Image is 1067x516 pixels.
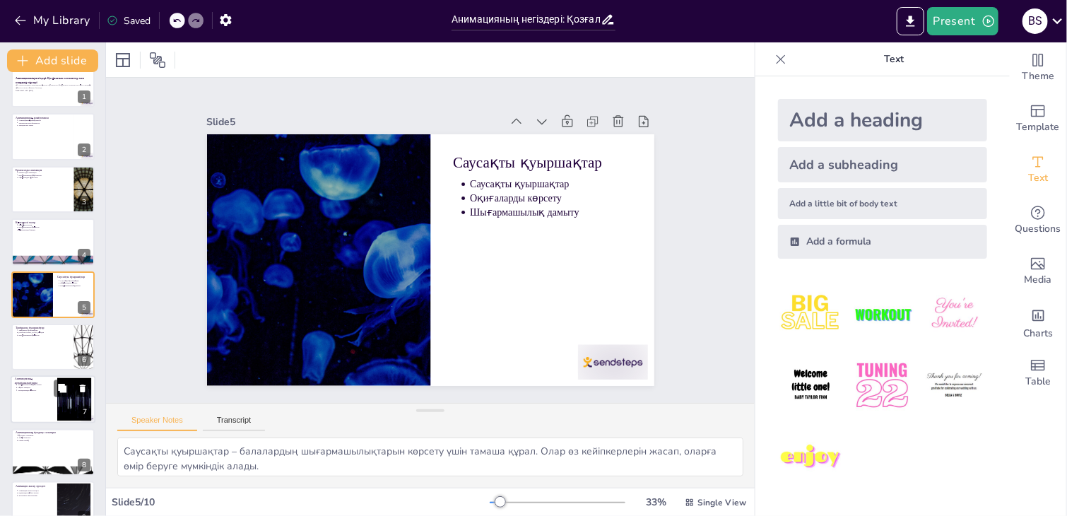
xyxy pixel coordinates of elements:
[18,226,90,229] p: Шығармашылық көрсету
[849,281,915,347] img: 2.jpeg
[1010,246,1066,297] div: Add images, graphics, shapes or video
[792,42,996,76] p: Text
[60,284,90,287] p: Шығармашылық дамыту
[18,492,53,495] p: Идеяларды жүзеге асыру
[78,353,90,366] div: 6
[927,7,998,35] button: Present
[11,271,95,318] div: 5
[117,438,743,476] textarea: Саусақты қуыршақтар – балалардың шығармашылықтарын көрсету үшін тамаша құрал. Олар өз кейіпкерлер...
[112,496,490,509] div: Slide 5 / 10
[78,406,91,419] div: 7
[11,429,95,476] div: 8
[18,121,69,124] p: Техникалар мен формалар
[1023,326,1053,341] span: Charts
[1010,297,1066,348] div: Add charts and graphs
[18,434,90,437] p: Қолдану салалары
[921,281,987,347] img: 3.jpeg
[18,489,53,492] p: Анимация жасау процесі
[74,380,91,397] button: Delete Slide
[778,188,987,219] div: Add a little bit of body text
[1010,348,1066,399] div: Add a table
[778,281,844,347] img: 1.jpeg
[18,387,53,389] p: Оқыту процесі
[16,89,90,92] p: Generated with [URL]
[1010,195,1066,246] div: Get real-time input from your audience
[117,416,197,431] button: Speaker Notes
[60,282,90,285] p: Оқиғаларды көрсету
[11,376,95,424] div: 7
[16,430,90,435] p: Анимацияның қолдану салалары
[1010,144,1066,195] div: Add text boxes
[639,496,673,509] div: 33 %
[778,147,987,182] div: Add a subheading
[778,425,844,491] img: 7.jpeg
[452,9,601,30] input: Insert title
[16,115,70,119] p: Анимацияның анықтамасы
[16,84,90,89] p: Бұл презентацияда анимацияның негізгі түсініктері, қозғалатын элементтер және олардың түрлері тур...
[470,206,632,220] p: Шығармашылық дамыту
[697,497,746,508] span: Single View
[18,124,69,127] p: Эмоция мен тарих
[18,174,69,177] p: Шығармашылық қабілеттер
[16,168,70,172] p: Ермексазды анимация
[1022,7,1048,35] button: b s
[18,439,90,442] p: Ойын-сауық
[453,153,632,174] p: Саусақты қуыршақтар
[112,49,134,71] div: Layout
[18,495,53,498] p: Жоспарлау мен монтаж
[778,225,987,259] div: Add a formula
[849,353,915,418] img: 5.jpeg
[18,229,90,232] p: Әңгімелерді баяндау
[16,485,53,489] p: Анимация жасау процесі
[207,115,502,129] div: Slide 5
[470,192,632,206] p: Оқиғаларды көрсету
[11,9,96,32] button: My Library
[78,249,90,262] div: 4
[18,177,69,180] p: Оқиғаларды құрастыру
[18,334,69,337] p: Шығармашылық көрсету
[778,99,987,141] div: Add a heading
[60,279,90,282] p: Саусақты қуыршақтар
[18,171,69,174] p: Ермексазды анимация
[11,113,95,160] div: 2
[15,377,53,385] p: Анимацияның артықшылықтары
[1010,42,1066,93] div: Change the overall theme
[11,166,95,213] div: 3
[1028,170,1048,186] span: Text
[18,437,90,440] p: Жаңа білім алу
[897,7,924,35] button: Export to PowerPoint
[18,329,69,332] p: Таяқшалы қуыршақтар
[18,119,69,122] p: Анимацияның анықтамасы
[11,61,95,107] div: 1
[1022,69,1054,84] span: Theme
[16,326,70,330] p: Таяқшалы қуыршақтар
[78,196,90,209] div: 3
[1017,119,1060,135] span: Template
[1025,272,1052,288] span: Media
[203,416,266,431] button: Transcript
[107,14,151,28] div: Saved
[54,380,71,397] button: Duplicate Slide
[18,389,53,392] p: Эмоцияларды көрсету
[11,324,95,370] div: 6
[16,77,84,85] strong: Анимацияның негіздері: Қозғалатын элементтер мен олардың түрлері
[18,384,53,387] p: Шығармашылық қабілеттер
[78,90,90,103] div: 1
[778,353,844,418] img: 4.jpeg
[149,52,166,69] span: Position
[57,274,90,278] p: Саусақты қуыршақтар
[1025,374,1051,389] span: Table
[18,224,90,227] p: Көлеңкелі театр
[1010,93,1066,144] div: Add ready made slides
[470,177,632,192] p: Саусақты қуыршақтар
[18,332,69,334] p: [GEOGRAPHIC_DATA] рөлдер
[11,218,95,265] div: 4
[78,301,90,314] div: 5
[921,353,987,418] img: 6.jpeg
[7,49,98,72] button: Add slide
[16,221,90,225] p: Көлеңкелі театр
[1022,8,1048,34] div: b s
[78,143,90,156] div: 2
[1015,221,1061,237] span: Questions
[78,459,90,471] div: 8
